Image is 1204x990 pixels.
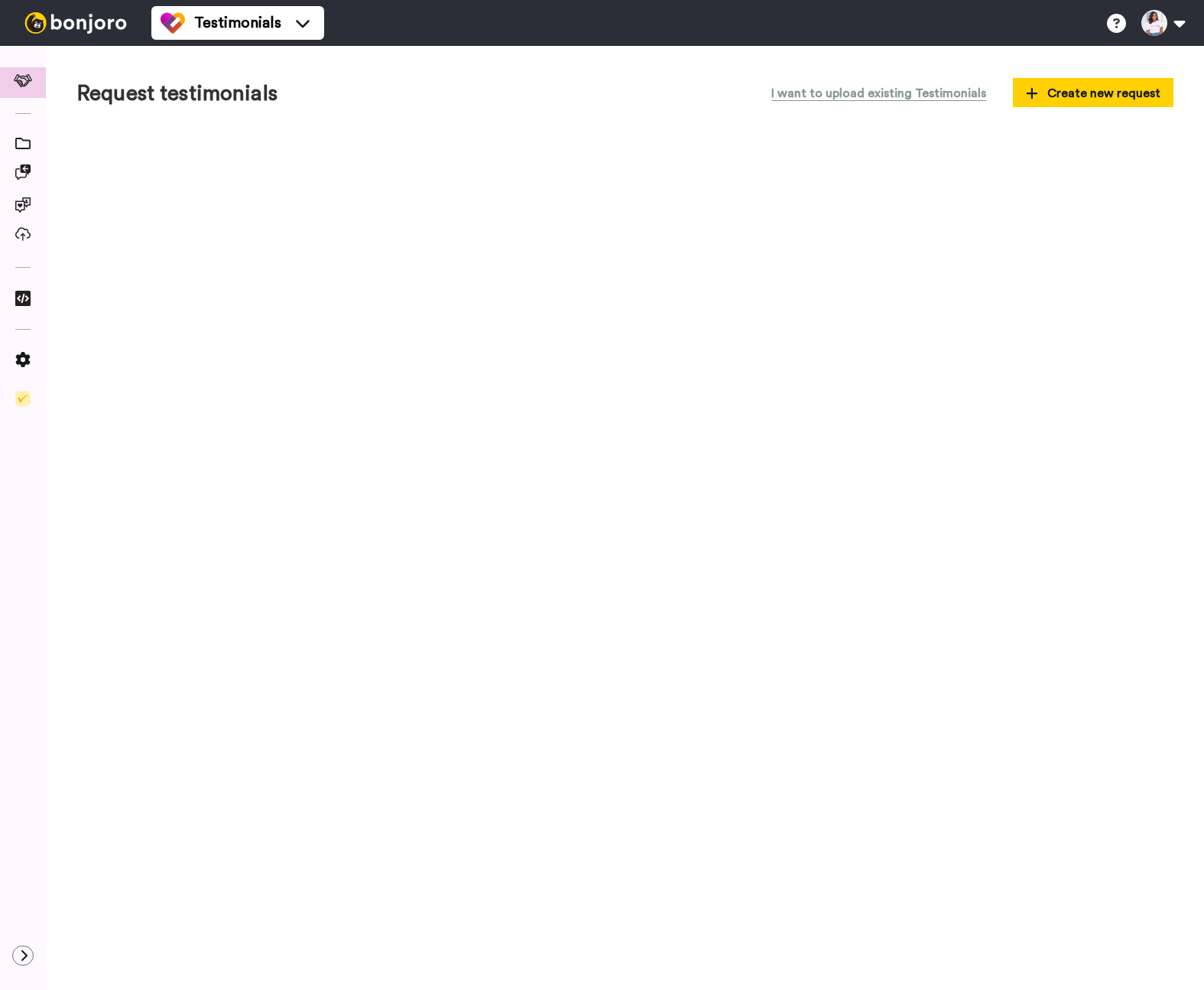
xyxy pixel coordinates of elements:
[18,12,133,34] img: bj-logo-header-white.svg
[76,82,277,106] h1: Request testimonials
[15,391,31,406] img: Checklist.svg
[760,77,998,110] button: I want to upload existing Testimonials
[771,84,986,103] span: I want to upload existing Testimonials
[1026,84,1160,103] span: Create new request
[1013,78,1173,109] button: Create new request
[161,11,185,35] img: tm-color.svg
[194,12,281,34] span: Testimonials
